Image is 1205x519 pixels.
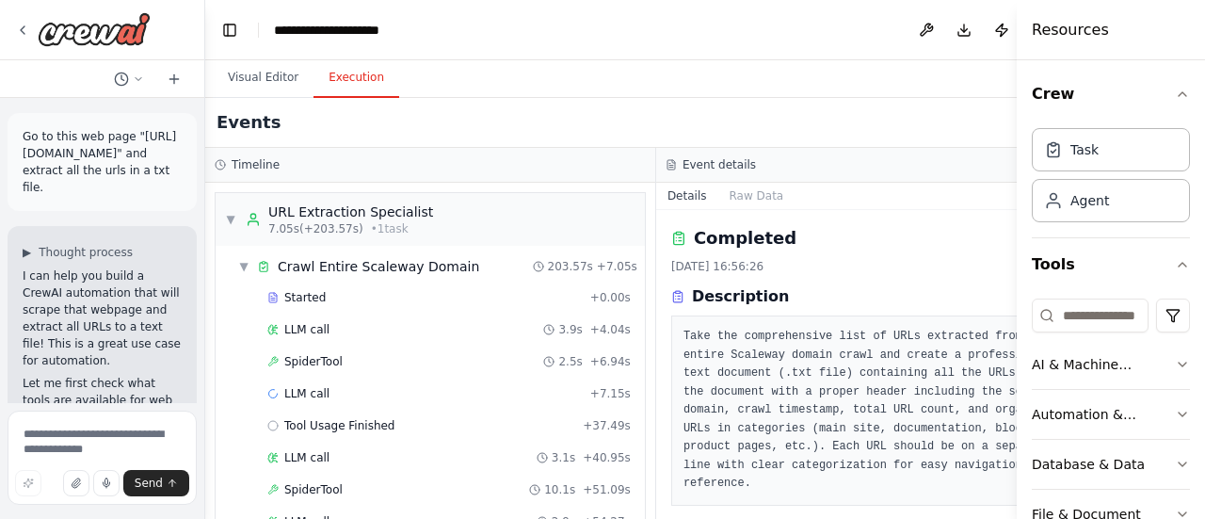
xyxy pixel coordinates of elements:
span: + 0.00s [590,290,631,305]
span: + 7.15s [590,386,631,401]
span: + 40.95s [583,450,631,465]
span: 3.9s [558,322,582,337]
div: Automation & Integration [1032,405,1175,424]
span: 203.57s [548,259,593,274]
span: 10.1s [544,482,575,497]
button: Upload files [63,470,89,496]
span: + 6.94s [590,354,631,369]
button: ▶Thought process [23,245,133,260]
span: + 4.04s [590,322,631,337]
button: Click to speak your automation idea [93,470,120,496]
h4: Resources [1032,19,1109,41]
div: [DATE] 16:56:26 [671,259,1092,274]
span: + 37.49s [583,418,631,433]
span: ▼ [238,259,249,274]
button: Details [656,183,718,209]
span: + 51.09s [583,482,631,497]
span: Crawl Entire Scaleway Domain [278,257,479,276]
h3: Timeline [232,157,280,172]
div: Database & Data [1032,455,1145,474]
button: Visual Editor [213,58,313,98]
button: Automation & Integration [1032,390,1190,439]
span: • 1 task [371,221,409,236]
span: Tool Usage Finished [284,418,395,433]
span: Started [284,290,326,305]
h2: Events [217,109,281,136]
button: Hide left sidebar [217,17,243,43]
span: LLM call [284,386,329,401]
span: 7.05s (+203.57s) [268,221,363,236]
span: ▼ [225,212,236,227]
div: URL Extraction Specialist [268,203,433,221]
span: 2.5s [558,354,582,369]
span: SpiderTool [284,354,343,369]
h2: Completed [694,225,796,251]
h3: Description [692,285,789,308]
span: SpiderTool [284,482,343,497]
nav: breadcrumb [274,21,379,40]
pre: Take the comprehensive list of URLs extracted from the entire Scaleway domain crawl and create a ... [683,328,1080,494]
h3: Event details [683,157,756,172]
span: 3.1s [552,450,575,465]
p: Let me first check what tools are available for web scraping and then build you an automation cre... [23,375,182,460]
img: Logo [38,12,151,46]
button: Send [123,470,189,496]
span: + 7.05s [597,259,637,274]
span: ▶ [23,245,31,260]
button: Crew [1032,68,1190,121]
button: Execution [313,58,399,98]
button: Tools [1032,238,1190,291]
div: Crew [1032,121,1190,237]
p: Go to this web page "[URL][DOMAIN_NAME]" and extract all the urls in a txt file. [23,128,182,196]
button: Switch to previous chat [106,68,152,90]
p: I can help you build a CrewAI automation that will scrape that webpage and extract all URLs to a ... [23,268,182,369]
div: Agent [1070,191,1109,210]
span: LLM call [284,322,329,337]
span: Send [135,476,163,491]
button: Start a new chat [159,68,189,90]
span: Thought process [39,245,133,260]
span: LLM call [284,450,329,465]
button: AI & Machine Learning [1032,340,1190,389]
button: Database & Data [1032,440,1190,489]
div: Task [1070,140,1099,159]
button: Improve this prompt [15,470,41,496]
div: AI & Machine Learning [1032,355,1175,374]
button: Raw Data [717,183,795,209]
